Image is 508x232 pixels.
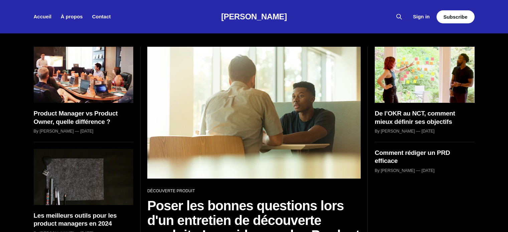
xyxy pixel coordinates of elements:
a: Comment rédiger un PRD efficace By [PERSON_NAME] [DATE] [375,149,475,174]
time: [DATE] [75,129,94,134]
iframe: portal-trigger [446,199,508,232]
span: By [PERSON_NAME] [375,129,415,134]
time: [DATE] [416,168,435,173]
a: À propos [61,14,83,19]
img: Les meilleurs outils pour les product managers en 2024 [34,149,134,205]
a: Subscribe [437,10,475,23]
time: [DATE] [416,129,435,134]
span: By [PERSON_NAME] [34,129,74,134]
a: Sign in [413,13,430,21]
p: Découverte produit [147,188,361,194]
img: Poser les bonnes questions lors d'un entretien de découverte produit : Le guide pour les Product ... [147,47,361,179]
h3: De l’OKR au NCT, comment mieux définir ses objectifs [375,109,475,126]
a: product manager vs product owner, une équipe tech en pleine revue de sprint Product Manager vs Pr... [34,47,134,135]
img: Des product managers définissent des objectifs grâce à la méthode OKR [375,47,475,103]
h3: Comment rédiger un PRD efficace [375,149,475,165]
a: Accueil [34,14,51,19]
h3: Product Manager vs Product Owner, quelle différence ? [34,109,134,126]
h3: Les meilleurs outils pour les product managers en 2024 [34,212,134,228]
img: product manager vs product owner, une équipe tech en pleine revue de sprint [34,47,134,103]
span: By [PERSON_NAME] [375,168,415,173]
button: Search this site [394,11,404,22]
a: Contact [92,14,111,19]
a: [PERSON_NAME] [221,12,287,21]
a: Des product managers définissent des objectifs grâce à la méthode OKR De l’OKR au NCT, comment mi... [375,47,475,135]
